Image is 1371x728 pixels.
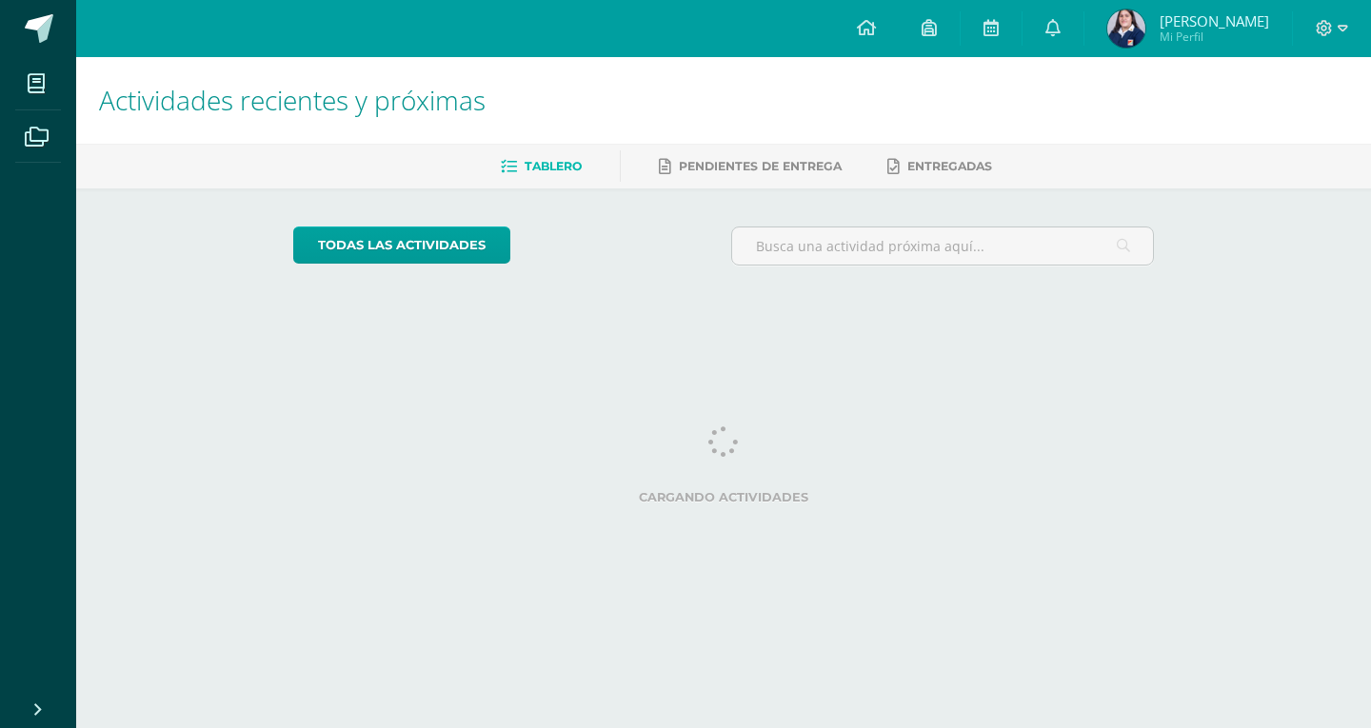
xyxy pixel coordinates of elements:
input: Busca una actividad próxima aquí... [732,227,1154,265]
span: Entregadas [907,159,992,173]
span: [PERSON_NAME] [1160,11,1269,30]
a: todas las Actividades [293,226,510,264]
a: Pendientes de entrega [659,151,842,182]
span: Actividades recientes y próximas [99,82,486,118]
span: Mi Perfil [1160,29,1269,45]
label: Cargando actividades [293,490,1155,504]
span: Tablero [525,159,582,173]
img: 05a001049629fa566484006e2471479f.png [1107,10,1145,48]
a: Entregadas [887,151,992,182]
span: Pendientes de entrega [679,159,842,173]
a: Tablero [501,151,582,182]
